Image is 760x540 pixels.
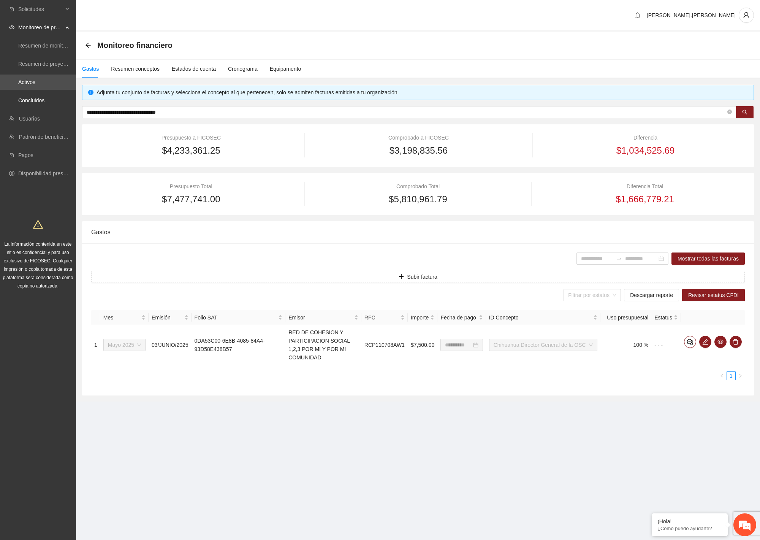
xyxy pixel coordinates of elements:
span: Fecha de pago [440,313,477,322]
a: 1 [727,372,735,380]
span: swap-right [616,256,622,262]
button: Descargar reporte [624,289,679,301]
div: Diferencia Total [545,182,745,191]
span: user [739,12,754,19]
th: Emisión [149,310,192,325]
button: comment [684,336,696,348]
span: comment [684,339,696,345]
span: eye [9,25,14,30]
span: delete [730,339,741,345]
span: plus [399,274,404,280]
span: close-circle [727,109,732,116]
span: Monitoreo de proyectos [18,20,63,35]
a: Concluidos [18,97,44,103]
span: Revisar estatus CFDI [688,291,739,299]
li: 1 [727,371,736,380]
td: $7,500.00 [408,325,437,365]
a: Disponibilidad presupuestal [18,170,83,176]
span: Folio SAT [195,313,277,322]
span: ID Concepto [489,313,592,322]
td: 1 [91,325,100,365]
th: Fecha de pago [437,310,486,325]
div: Estados de cuenta [172,65,216,73]
div: Resumen conceptos [111,65,160,73]
span: [PERSON_NAME].[PERSON_NAME] [647,12,736,18]
span: Subir factura [407,273,437,281]
span: arrow-left [85,42,91,48]
span: bell [632,12,643,18]
td: RED DE COHESION Y PARTICIPACION SOCIAL 1,2,3 POR MI Y POR MI COMUNIDAD [285,325,361,365]
span: La información contenida en este sitio es confidencial y para uso exclusivo de FICOSEC. Cualquier... [3,241,73,289]
div: Gastos [91,221,745,243]
div: ¡Hola! [657,518,722,524]
div: Gastos [82,65,99,73]
button: plusSubir factura [91,271,745,283]
td: 0DA53C00-6E8B-4085-84A4-93D58E438B57 [192,325,286,365]
span: Mayo 2025 [108,339,141,351]
span: left [720,373,724,378]
button: delete [730,336,742,348]
span: close-circle [727,110,732,114]
button: Mostrar todas las facturas [671,253,745,265]
div: Comprobado a FICOSEC [318,133,519,142]
span: inbox [9,6,14,12]
div: Back [85,42,91,49]
span: to [616,256,622,262]
button: right [736,371,745,380]
div: Adjunta tu conjunto de facturas y selecciona el concepto al que pertenecen, solo se admiten factu... [97,88,748,97]
span: edit [700,339,711,345]
span: RFC [364,313,399,322]
p: ¿Cómo puedo ayudarte? [657,526,722,531]
span: $5,810,961.79 [389,192,447,206]
th: Uso presupuestal [600,310,652,325]
th: Importe [408,310,437,325]
a: Usuarios [19,116,40,122]
a: Activos [18,79,35,85]
div: Presupuesto Total [91,182,291,191]
button: left [717,371,727,380]
button: edit [699,336,711,348]
span: warning [33,219,43,229]
th: ID Concepto [486,310,600,325]
th: Mes [100,310,149,325]
a: Padrón de beneficiarios [19,134,75,140]
span: Chihuahua Director General de la OSC [494,339,593,351]
span: Descargar reporte [630,291,673,299]
a: Resumen de proyectos aprobados [18,61,100,67]
span: Monitoreo financiero [97,39,173,51]
th: RFC [361,310,408,325]
a: Resumen de monitoreo [18,43,74,49]
span: right [738,373,743,378]
th: Folio SAT [192,310,286,325]
td: 03/JUNIO/2025 [149,325,192,365]
div: Comprobado Total [318,182,518,191]
button: search [736,106,754,118]
li: Next Page [736,371,745,380]
th: Estatus [651,310,681,325]
td: RCP110708AW1 [361,325,408,365]
span: $7,477,741.00 [162,192,220,206]
div: Presupuesto a FICOSEC [91,133,291,142]
button: eye [714,336,727,348]
button: user [739,8,754,23]
td: 100 % [600,325,652,365]
th: Emisor [285,310,361,325]
span: Mes [103,313,140,322]
span: info-circle [88,90,93,95]
span: search [742,110,747,116]
div: Diferencia [546,133,745,142]
button: bell [632,9,644,21]
div: Equipamento [270,65,301,73]
button: Revisar estatus CFDI [682,289,745,301]
span: $4,233,361.25 [162,143,220,158]
span: Importe [411,313,429,322]
span: Estatus [654,313,672,322]
a: Pagos [18,152,33,158]
span: $1,666,779.21 [616,192,674,206]
span: $1,034,525.69 [616,143,674,158]
span: Mostrar todas las facturas [678,254,739,263]
span: $3,198,835.56 [389,143,448,158]
div: Cronograma [228,65,258,73]
li: Previous Page [717,371,727,380]
td: - - - [651,325,681,365]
